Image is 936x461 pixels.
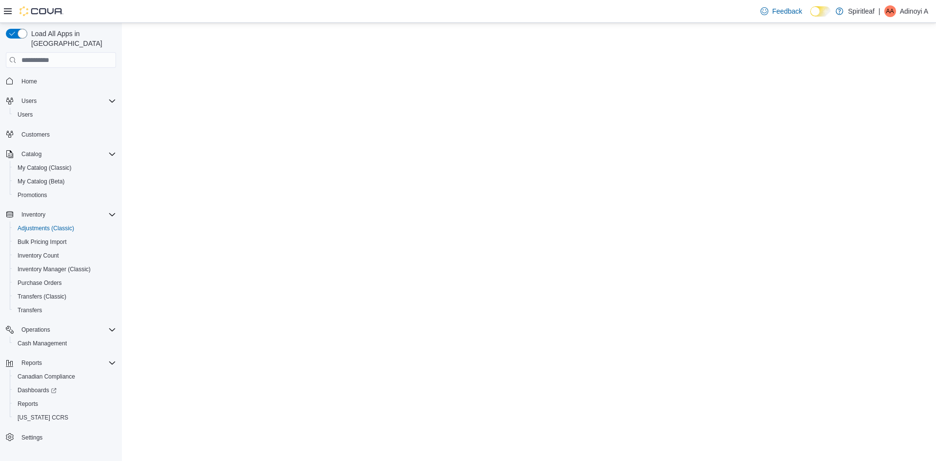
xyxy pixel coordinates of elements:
button: My Catalog (Classic) [10,161,120,175]
p: Adinoyi A [900,5,928,17]
a: Home [18,76,41,87]
a: Promotions [14,189,51,201]
a: Settings [18,432,46,443]
span: Catalog [21,150,41,158]
span: Users [18,95,116,107]
span: My Catalog (Beta) [18,178,65,185]
button: Transfers (Classic) [10,290,120,303]
a: Inventory Manager (Classic) [14,263,95,275]
div: Adinoyi A [884,5,896,17]
img: Cova [19,6,63,16]
a: Transfers [14,304,46,316]
button: Users [18,95,40,107]
a: My Catalog (Beta) [14,176,69,187]
span: Users [14,109,116,120]
span: Washington CCRS [14,412,116,423]
span: Operations [21,326,50,334]
button: Reports [10,397,120,411]
span: [US_STATE] CCRS [18,414,68,421]
span: Reports [18,357,116,369]
button: Home [2,74,120,88]
button: [US_STATE] CCRS [10,411,120,424]
span: My Catalog (Classic) [18,164,72,172]
span: Dashboards [18,386,57,394]
span: Inventory Manager (Classic) [14,263,116,275]
span: Promotions [18,191,47,199]
span: Inventory [21,211,45,219]
button: Inventory Count [10,249,120,262]
button: Reports [2,356,120,370]
a: Adjustments (Classic) [14,222,78,234]
p: | [878,5,880,17]
button: Inventory [2,208,120,221]
a: Cash Management [14,338,71,349]
a: Inventory Count [14,250,63,261]
span: Adjustments (Classic) [14,222,116,234]
span: Reports [21,359,42,367]
span: Home [21,78,37,85]
a: Canadian Compliance [14,371,79,382]
span: Operations [18,324,116,336]
button: Bulk Pricing Import [10,235,120,249]
a: Purchase Orders [14,277,66,289]
button: Settings [2,430,120,444]
a: Users [14,109,37,120]
a: [US_STATE] CCRS [14,412,72,423]
button: Operations [2,323,120,337]
span: Canadian Compliance [18,373,75,381]
span: Bulk Pricing Import [18,238,67,246]
span: Users [21,97,37,105]
span: Home [18,75,116,87]
a: Feedback [757,1,806,21]
input: Dark Mode [810,6,831,17]
a: Customers [18,129,54,140]
button: My Catalog (Beta) [10,175,120,188]
span: Promotions [14,189,116,201]
span: Customers [21,131,50,139]
button: Transfers [10,303,120,317]
a: Transfers (Classic) [14,291,70,302]
button: Customers [2,127,120,141]
button: Canadian Compliance [10,370,120,383]
button: Inventory Manager (Classic) [10,262,120,276]
span: Bulk Pricing Import [14,236,116,248]
span: Settings [18,431,116,443]
button: Catalog [2,147,120,161]
span: My Catalog (Classic) [14,162,116,174]
button: Reports [18,357,46,369]
p: Spiritleaf [848,5,875,17]
span: Reports [14,398,116,410]
a: Reports [14,398,42,410]
span: Dashboards [14,384,116,396]
span: Transfers (Classic) [14,291,116,302]
span: Load All Apps in [GEOGRAPHIC_DATA] [27,29,116,48]
button: Promotions [10,188,120,202]
span: Settings [21,434,42,441]
span: Adjustments (Classic) [18,224,74,232]
span: My Catalog (Beta) [14,176,116,187]
span: Feedback [772,6,802,16]
span: Reports [18,400,38,408]
span: Transfers [14,304,116,316]
a: Dashboards [14,384,60,396]
span: Transfers (Classic) [18,293,66,301]
span: Cash Management [14,338,116,349]
span: Inventory Count [18,252,59,260]
button: Adjustments (Classic) [10,221,120,235]
span: Cash Management [18,340,67,347]
span: Purchase Orders [18,279,62,287]
span: Inventory Count [14,250,116,261]
button: Inventory [18,209,49,220]
span: AA [886,5,894,17]
span: Canadian Compliance [14,371,116,382]
span: Transfers [18,306,42,314]
button: Purchase Orders [10,276,120,290]
span: Inventory Manager (Classic) [18,265,91,273]
button: Users [10,108,120,121]
a: Dashboards [10,383,120,397]
a: My Catalog (Classic) [14,162,76,174]
span: Customers [18,128,116,140]
span: Users [18,111,33,119]
a: Bulk Pricing Import [14,236,71,248]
